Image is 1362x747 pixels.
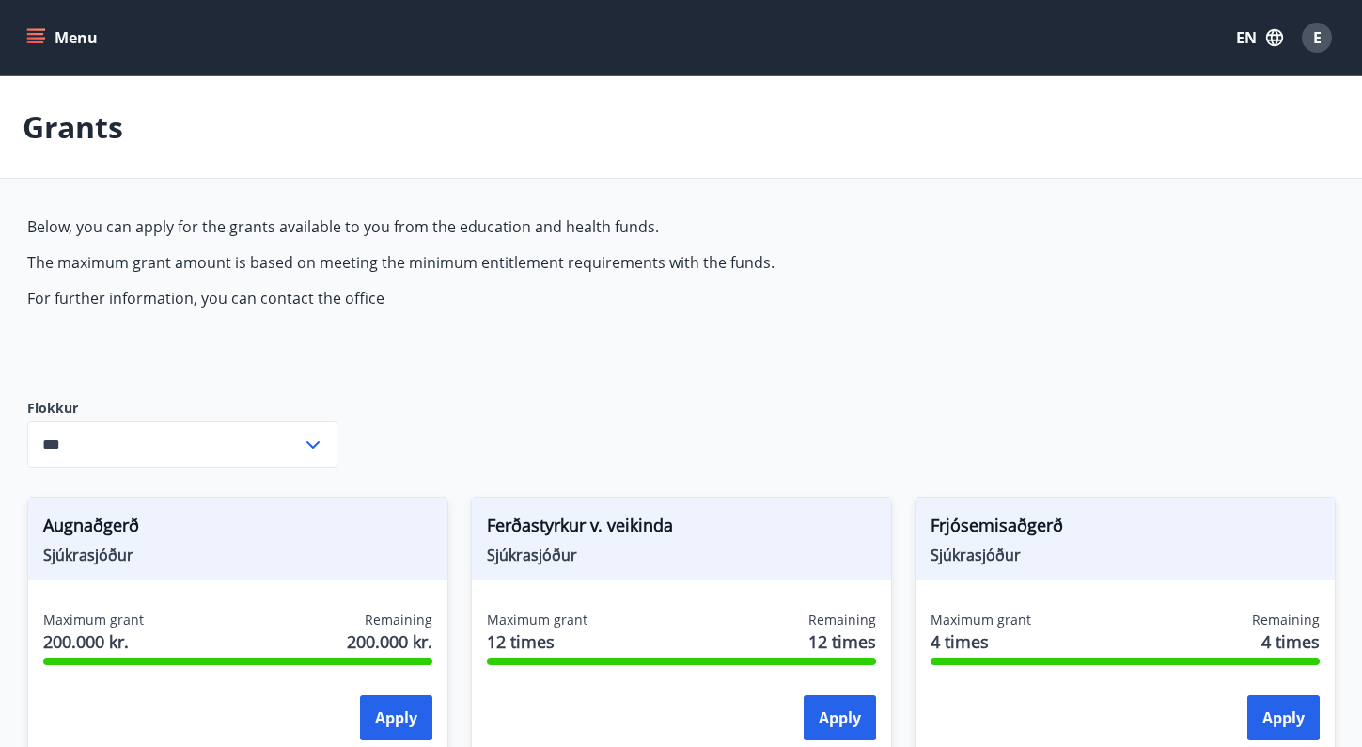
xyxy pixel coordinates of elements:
[487,545,876,565] span: Sjúkrasjóður
[931,545,1320,565] span: Sjúkrasjóður
[1313,27,1322,48] span: E
[27,252,915,273] p: The maximum grant amount is based on meeting the minimum entitlement requirements with the funds.
[360,695,432,740] button: Apply
[808,629,876,654] span: 12 times
[804,695,876,740] button: Apply
[43,629,144,654] span: 200.000 kr.
[23,106,123,148] p: Grants
[1252,611,1320,629] span: Remaining
[23,21,105,55] button: menu
[487,629,587,654] span: 12 times
[487,611,587,629] span: Maximum grant
[365,611,432,629] span: Remaining
[43,513,432,545] span: Augnaðgerð
[1294,15,1339,60] button: E
[931,611,1031,629] span: Maximum grant
[487,513,876,545] span: Ferðastyrkur v. veikinda
[43,611,144,629] span: Maximum grant
[27,399,337,418] label: Flokkur
[1247,695,1320,740] button: Apply
[931,629,1031,654] span: 4 times
[43,545,432,565] span: Sjúkrasjóður
[347,629,432,654] span: 200.000 kr.
[1229,21,1291,55] button: EN
[27,288,915,309] p: For further information, you can contact the office
[808,611,876,629] span: Remaining
[1261,629,1320,654] span: 4 times
[27,216,915,237] p: Below, you can apply for the grants available to you from the education and health funds.
[931,513,1320,545] span: Frjósemisaðgerð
